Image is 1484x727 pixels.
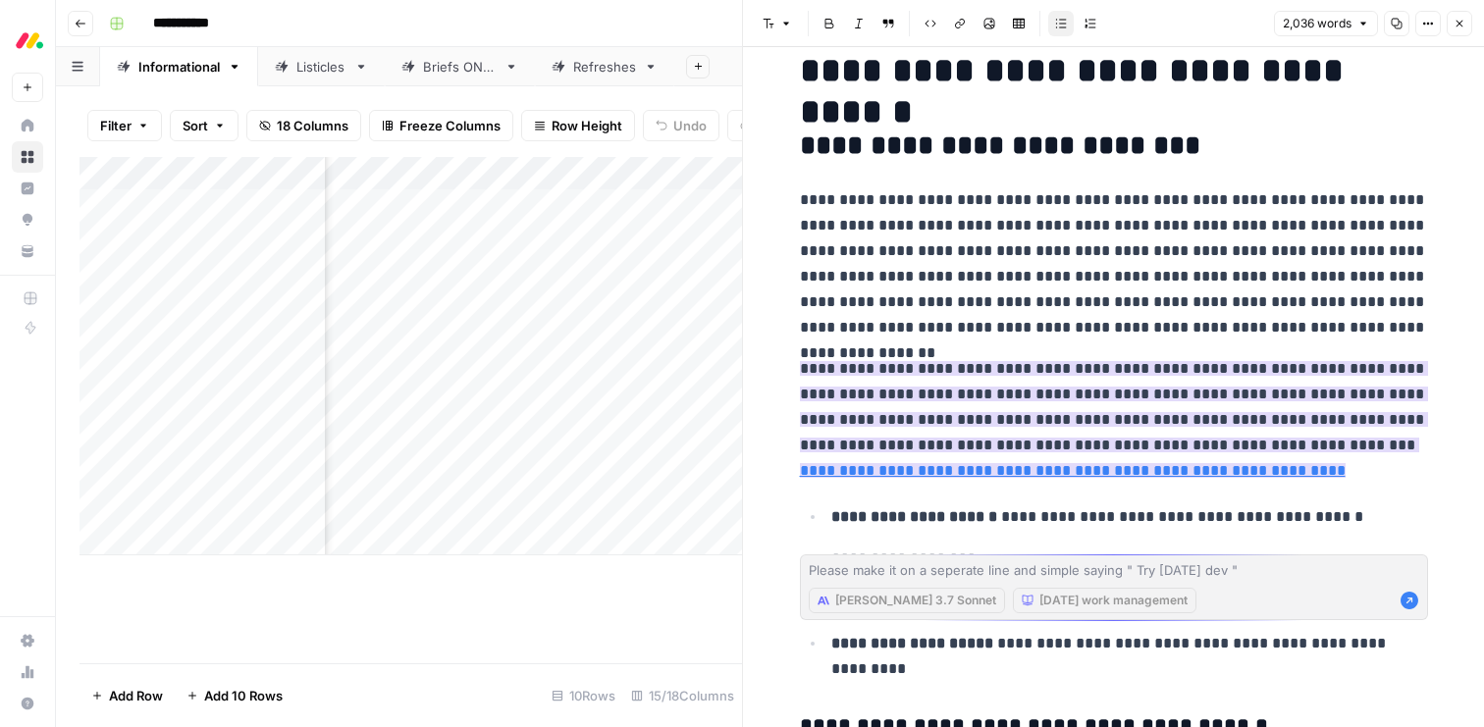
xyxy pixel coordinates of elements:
[138,57,220,77] div: Informational
[12,23,47,58] img: Monday.com Logo
[423,57,497,77] div: Briefs ONLY
[12,656,43,688] a: Usage
[12,173,43,204] a: Insights
[12,110,43,141] a: Home
[573,57,636,77] div: Refreshes
[277,116,348,135] span: 18 Columns
[1013,588,1196,613] button: [DATE] work management
[12,235,43,267] a: Your Data
[1274,11,1378,36] button: 2,036 words
[246,110,361,141] button: 18 Columns
[258,47,385,86] a: Listicles
[12,16,43,65] button: Workspace: Monday.com
[385,47,535,86] a: Briefs ONLY
[12,625,43,656] a: Settings
[1039,592,1188,609] span: [DATE] work management
[175,680,294,711] button: Add 10 Rows
[12,204,43,235] a: Opportunities
[109,686,163,705] span: Add Row
[1283,15,1351,32] span: 2,036 words
[399,116,501,135] span: Freeze Columns
[809,588,1005,613] button: [PERSON_NAME] 3.7 Sonnet
[12,688,43,719] button: Help + Support
[673,116,707,135] span: Undo
[12,141,43,173] a: Browse
[296,57,346,77] div: Listicles
[87,110,162,141] button: Filter
[100,47,258,86] a: Informational
[623,680,742,711] div: 15/18 Columns
[170,110,238,141] button: Sort
[535,47,674,86] a: Refreshes
[204,686,283,705] span: Add 10 Rows
[544,680,623,711] div: 10 Rows
[835,592,996,609] span: [PERSON_NAME] 3.7 Sonnet
[521,110,635,141] button: Row Height
[809,560,1419,580] textarea: Please make it on a seperate line and simple saying " Try [DATE] dev "
[79,680,175,711] button: Add Row
[183,116,208,135] span: Sort
[643,110,719,141] button: Undo
[100,116,132,135] span: Filter
[552,116,622,135] span: Row Height
[369,110,513,141] button: Freeze Columns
